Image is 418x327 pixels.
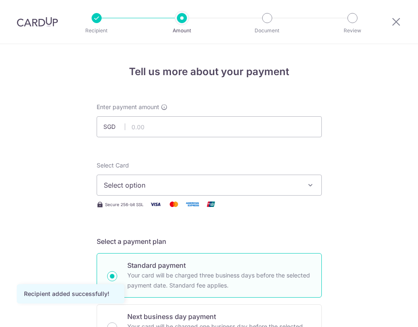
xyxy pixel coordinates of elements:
[24,290,117,298] div: Recipient added successfully!
[166,199,182,209] img: Mastercard
[97,116,322,137] input: 0.00
[97,103,159,111] span: Enter payment amount
[97,236,322,246] h5: Select a payment plan
[105,201,144,208] span: Secure 256-bit SSL
[127,311,311,322] p: Next business day payment
[66,26,128,35] p: Recipient
[17,17,58,27] img: CardUp
[151,26,213,35] p: Amount
[202,199,219,209] img: Union Pay
[97,64,322,79] h4: Tell us more about your payment
[97,162,129,169] span: translation missing: en.payables.payment_networks.credit_card.summary.labels.select_card
[104,180,300,190] span: Select option
[127,260,311,270] p: Standard payment
[97,175,322,196] button: Select option
[147,199,164,209] img: Visa
[236,26,298,35] p: Document
[103,123,125,131] span: SGD
[127,270,311,290] p: Your card will be charged three business days before the selected payment date. Standard fee appl...
[184,199,201,209] img: American Express
[321,26,384,35] p: Review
